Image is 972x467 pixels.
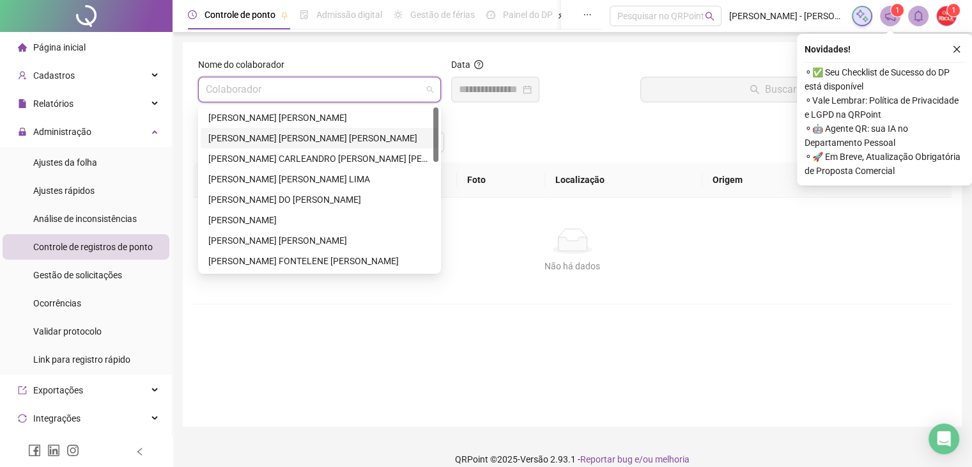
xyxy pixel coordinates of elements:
span: Gestão de solicitações [33,270,122,280]
span: question-circle [474,60,483,69]
span: file [18,99,27,108]
div: [PERSON_NAME] CARLEANDRO [PERSON_NAME] [PERSON_NAME] [208,152,431,166]
th: Origem [702,162,816,198]
span: ⚬ ✅ Seu Checklist de Sucesso do DP está disponível [805,65,964,93]
div: CARLOS ANDRÉ ALVES DE SOUSA [201,230,438,251]
div: Open Intercom Messenger [929,423,959,454]
div: BIANCA GOMES DE ARAUJO [201,210,438,230]
span: Análise de inconsistências [33,214,137,224]
span: Relatórios [33,99,73,109]
span: Link para registro rápido [33,354,130,365]
span: Reportar bug e/ou melhoria [580,454,690,464]
sup: Atualize o seu contato no menu Meus Dados [947,4,960,17]
span: export [18,386,27,395]
div: [PERSON_NAME] DO [PERSON_NAME] [208,193,431,207]
span: pushpin [558,12,566,19]
span: Página inicial [33,42,86,52]
img: sparkle-icon.fc2bf0ac1784a2077858766a79e2daf3.svg [855,9,869,23]
span: bell [913,10,924,22]
span: Validar protocolo [33,326,102,336]
span: 1 [895,6,900,15]
div: ARNALDO DO NASCIMENTO [201,189,438,210]
img: 67733 [937,6,956,26]
span: ⚬ 🤖 Agente QR: sua IA no Departamento Pessoal [805,122,964,150]
span: left [135,447,144,456]
div: CÉSAR AUGUSTO FONTELENE SOUSA [201,251,438,271]
span: Controle de ponto [204,10,275,20]
span: ellipsis [583,10,592,19]
div: [PERSON_NAME] [PERSON_NAME] [208,233,431,248]
div: [PERSON_NAME] [208,213,431,227]
div: [PERSON_NAME] [PERSON_NAME] [208,111,431,125]
label: Nome do colaborador [198,58,293,72]
span: ⚬ Vale Lembrar: Política de Privacidade e LGPD na QRPoint [805,93,964,122]
span: dashboard [486,10,495,19]
span: notification [884,10,896,22]
span: [PERSON_NAME] - [PERSON_NAME] [PERSON_NAME] [729,9,844,23]
div: ANTONIO DANILO DA SILVA LIMA [201,169,438,189]
th: Foto [457,162,545,198]
span: sync [18,414,27,423]
span: Data [451,59,470,70]
div: ANTONIO ANDERSON CARNEIRO FERREIRA [201,128,438,148]
div: [PERSON_NAME] FONTELENE [PERSON_NAME] [208,254,431,268]
div: ANA LETICIA DE ARAUJO VASCONCELOS [201,107,438,128]
span: Gestão de férias [410,10,475,20]
span: clock-circle [188,10,197,19]
span: facebook [28,444,41,457]
span: instagram [66,444,79,457]
span: ⚬ 🚀 Em Breve, Atualização Obrigatória de Proposta Comercial [805,150,964,178]
span: Exportações [33,385,83,395]
span: Administração [33,127,91,137]
sup: 1 [891,4,904,17]
button: Buscar registros [640,77,946,102]
span: Integrações [33,413,81,423]
div: [PERSON_NAME] [PERSON_NAME] LIMA [208,172,431,186]
div: [PERSON_NAME] [PERSON_NAME] [PERSON_NAME] [208,131,431,145]
span: search [705,12,714,21]
span: Painel do DP [503,10,553,20]
span: lock [18,127,27,136]
span: file-done [300,10,309,19]
span: Novidades ! [805,42,851,56]
div: Não há dados [208,259,936,273]
span: Ocorrências [33,298,81,308]
span: 1 [952,6,956,15]
span: pushpin [281,12,288,19]
span: user-add [18,71,27,80]
span: Admissão digital [316,10,382,20]
span: Ajustes rápidos [33,186,95,196]
span: close [952,45,961,54]
div: ANTONIO CARLEANDRO DE ASSIS ALVES [201,148,438,169]
span: linkedin [47,444,60,457]
span: sun [394,10,403,19]
span: Cadastros [33,70,75,81]
span: Ajustes da folha [33,157,97,168]
span: Versão [520,454,548,464]
span: home [18,43,27,52]
span: Controle de registros de ponto [33,242,153,252]
th: Localização [545,162,702,198]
